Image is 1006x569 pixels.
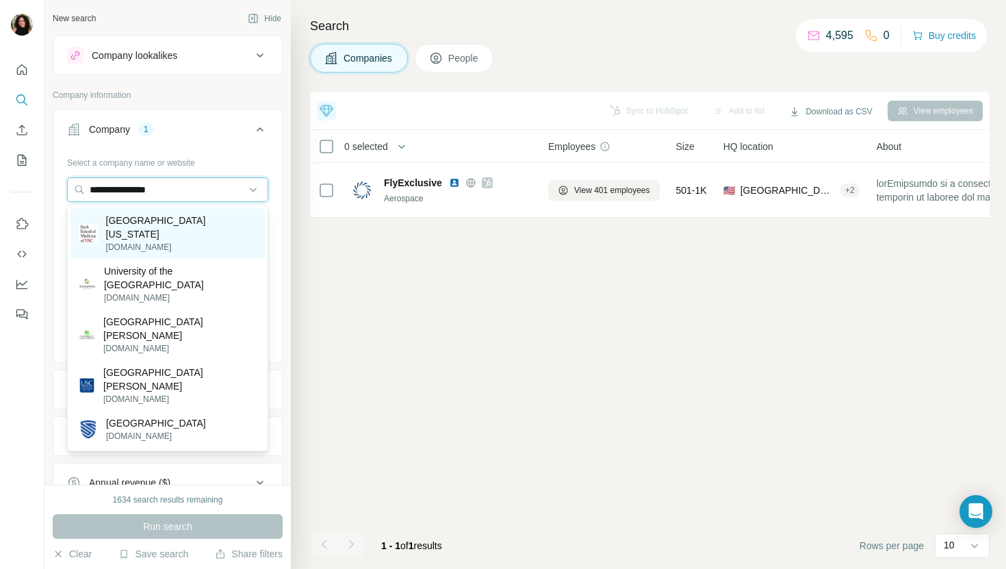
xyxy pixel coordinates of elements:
[344,51,394,65] span: Companies
[113,494,223,506] div: 1634 search results remaining
[79,420,98,439] img: United Seas College
[106,430,206,442] p: [DOMAIN_NAME]
[779,101,881,122] button: Download as CSV
[740,184,834,197] span: [GEOGRAPHIC_DATA], [US_STATE]
[11,14,33,36] img: Avatar
[103,342,257,355] p: [DOMAIN_NAME]
[400,540,409,551] span: of
[103,393,257,405] p: [DOMAIN_NAME]
[104,292,257,304] p: [DOMAIN_NAME]
[548,140,595,153] span: Employees
[912,26,976,45] button: Buy credits
[53,12,96,25] div: New search
[548,180,660,201] button: View 401 employees
[11,88,33,112] button: Search
[381,540,442,551] span: results
[448,51,480,65] span: People
[79,276,96,293] img: University of the Sunshine Coast
[351,179,373,201] img: Logo of FlyExclusive
[860,539,924,553] span: Rows per page
[884,27,890,44] p: 0
[840,184,860,197] div: + 2
[106,241,257,253] p: [DOMAIN_NAME]
[676,140,695,153] span: Size
[384,176,442,190] span: FlyExclusive
[106,214,257,241] p: [GEOGRAPHIC_DATA][US_STATE]
[959,495,992,528] div: Open Intercom Messenger
[944,538,955,552] p: 10
[104,264,257,292] p: University of the [GEOGRAPHIC_DATA]
[11,272,33,296] button: Dashboard
[381,540,400,551] span: 1 - 1
[574,184,650,197] span: View 401 employees
[53,466,282,499] button: Annual revenue ($)
[138,123,154,136] div: 1
[79,377,95,394] img: Universidad Santiago de Cali
[11,58,33,82] button: Quick start
[723,184,735,197] span: 🇺🇸
[11,212,33,236] button: Use Surfe on LinkedIn
[53,547,92,561] button: Clear
[53,39,282,72] button: Company lookalikes
[11,148,33,173] button: My lists
[723,140,773,153] span: HQ location
[89,123,130,136] div: Company
[238,8,291,29] button: Hide
[89,476,170,490] div: Annual revenue ($)
[215,547,283,561] button: Share filters
[449,177,460,188] img: LinkedIn logo
[92,49,177,62] div: Company lookalikes
[676,184,707,197] span: 501-1K
[11,242,33,266] button: Use Surfe API
[79,327,95,343] img: University of San Carlos
[877,140,902,153] span: About
[11,302,33,327] button: Feedback
[826,27,853,44] p: 4,595
[53,89,283,101] p: Company information
[53,420,282,453] button: HQ location
[384,192,532,205] div: Aerospace
[67,151,268,169] div: Select a company name or website
[409,540,414,551] span: 1
[79,224,98,243] img: University of Southern California
[106,416,206,430] p: [GEOGRAPHIC_DATA]
[103,366,257,393] p: [GEOGRAPHIC_DATA][PERSON_NAME]
[53,373,282,406] button: Industry
[53,113,282,151] button: Company1
[118,547,188,561] button: Save search
[11,118,33,142] button: Enrich CSV
[310,16,990,36] h4: Search
[344,140,388,153] span: 0 selected
[103,315,257,342] p: [GEOGRAPHIC_DATA][PERSON_NAME]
